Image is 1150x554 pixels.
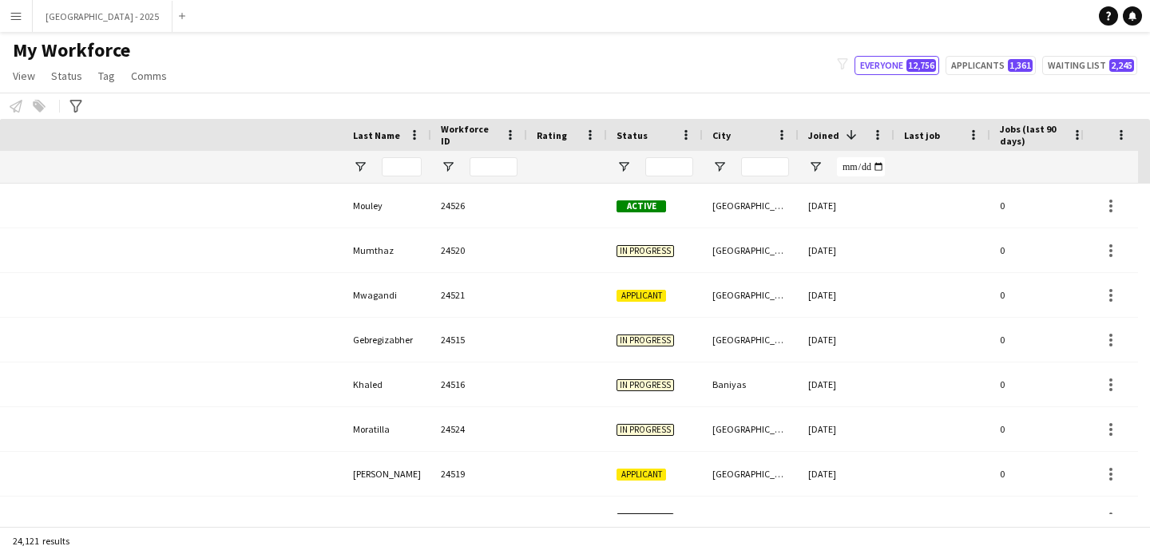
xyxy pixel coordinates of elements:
[712,160,727,174] button: Open Filter Menu
[617,424,674,436] span: In progress
[808,160,823,174] button: Open Filter Menu
[799,497,894,540] div: [DATE]
[617,469,666,481] span: Applicant
[799,407,894,451] div: [DATE]
[343,184,431,228] div: Mouley
[703,273,799,317] div: [GEOGRAPHIC_DATA]
[703,452,799,496] div: [GEOGRAPHIC_DATA]
[990,318,1094,362] div: 0
[645,157,693,176] input: Status Filter Input
[431,407,527,451] div: 24524
[1042,56,1137,75] button: Waiting list2,245
[703,184,799,228] div: [GEOGRAPHIC_DATA]
[617,200,666,212] span: Active
[990,407,1094,451] div: 0
[431,452,527,496] div: 24519
[441,123,498,147] span: Workforce ID
[617,290,666,302] span: Applicant
[33,1,172,32] button: [GEOGRAPHIC_DATA] - 2025
[125,65,173,86] a: Comms
[1109,59,1134,72] span: 2,245
[990,362,1094,406] div: 0
[343,497,431,540] div: Origenes
[343,407,431,451] div: Moratilla
[441,160,455,174] button: Open Filter Menu
[1000,123,1065,147] span: Jobs (last 90 days)
[990,184,1094,228] div: 0
[431,273,527,317] div: 24521
[431,184,527,228] div: 24526
[990,452,1094,496] div: 0
[837,157,885,176] input: Joined Filter Input
[712,129,731,141] span: City
[353,129,400,141] span: Last Name
[6,65,42,86] a: View
[66,97,85,116] app-action-btn: Advanced filters
[799,273,894,317] div: [DATE]
[990,228,1094,272] div: 0
[431,228,527,272] div: 24520
[617,129,648,141] span: Status
[855,56,939,75] button: Everyone12,756
[131,69,167,83] span: Comms
[799,228,894,272] div: [DATE]
[51,69,82,83] span: Status
[617,245,674,257] span: In progress
[990,497,1094,540] div: 0
[45,65,89,86] a: Status
[343,228,431,272] div: Mumthaz
[98,69,115,83] span: Tag
[353,160,367,174] button: Open Filter Menu
[617,379,674,391] span: In progress
[431,318,527,362] div: 24515
[617,160,631,174] button: Open Filter Menu
[343,318,431,362] div: Gebregizabher
[990,273,1094,317] div: 0
[617,513,674,525] span: In progress
[703,318,799,362] div: [GEOGRAPHIC_DATA]
[617,334,674,346] span: In progress
[431,497,527,540] div: 24525
[382,157,422,176] input: Last Name Filter Input
[703,497,799,540] div: [GEOGRAPHIC_DATA]
[799,318,894,362] div: [DATE]
[343,452,431,496] div: [PERSON_NAME]
[906,59,936,72] span: 12,756
[343,362,431,406] div: Khaled
[904,129,940,141] span: Last job
[537,129,567,141] span: Rating
[946,56,1036,75] button: Applicants1,361
[741,157,789,176] input: City Filter Input
[799,362,894,406] div: [DATE]
[703,407,799,451] div: [GEOGRAPHIC_DATA]
[1008,59,1033,72] span: 1,361
[431,362,527,406] div: 24516
[799,184,894,228] div: [DATE]
[703,228,799,272] div: [GEOGRAPHIC_DATA]
[799,452,894,496] div: [DATE]
[13,38,130,62] span: My Workforce
[808,129,839,141] span: Joined
[343,273,431,317] div: Mwagandi
[92,65,121,86] a: Tag
[13,69,35,83] span: View
[703,362,799,406] div: Baniyas
[470,157,517,176] input: Workforce ID Filter Input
